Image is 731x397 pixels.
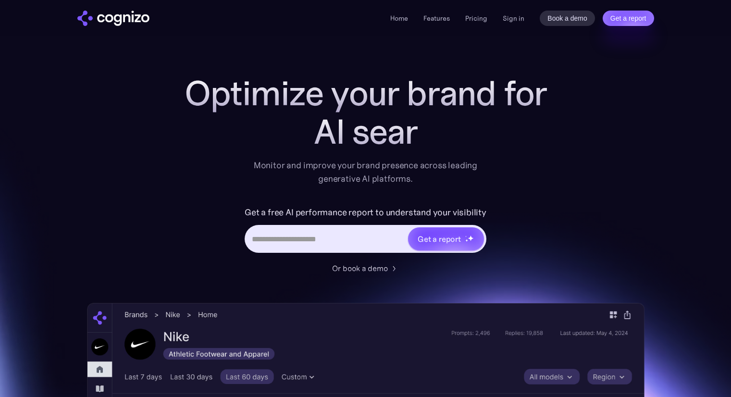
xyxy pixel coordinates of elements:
label: Get a free AI performance report to understand your visibility [245,205,486,220]
img: cognizo logo [77,11,149,26]
a: Get a report [603,11,654,26]
a: Home [390,14,408,23]
form: Hero URL Input Form [245,205,486,258]
a: Pricing [465,14,487,23]
a: Features [423,14,450,23]
a: home [77,11,149,26]
div: Get a report [418,233,461,245]
a: Book a demo [540,11,595,26]
div: AI sear [173,112,558,151]
a: Sign in [503,12,524,24]
img: star [468,235,474,241]
a: Or book a demo [332,262,399,274]
div: Or book a demo [332,262,388,274]
img: star [465,239,469,242]
img: star [465,236,467,237]
div: Monitor and improve your brand presence across leading generative AI platforms. [248,159,484,186]
a: Get a reportstarstarstar [407,226,485,251]
h1: Optimize your brand for [173,74,558,112]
